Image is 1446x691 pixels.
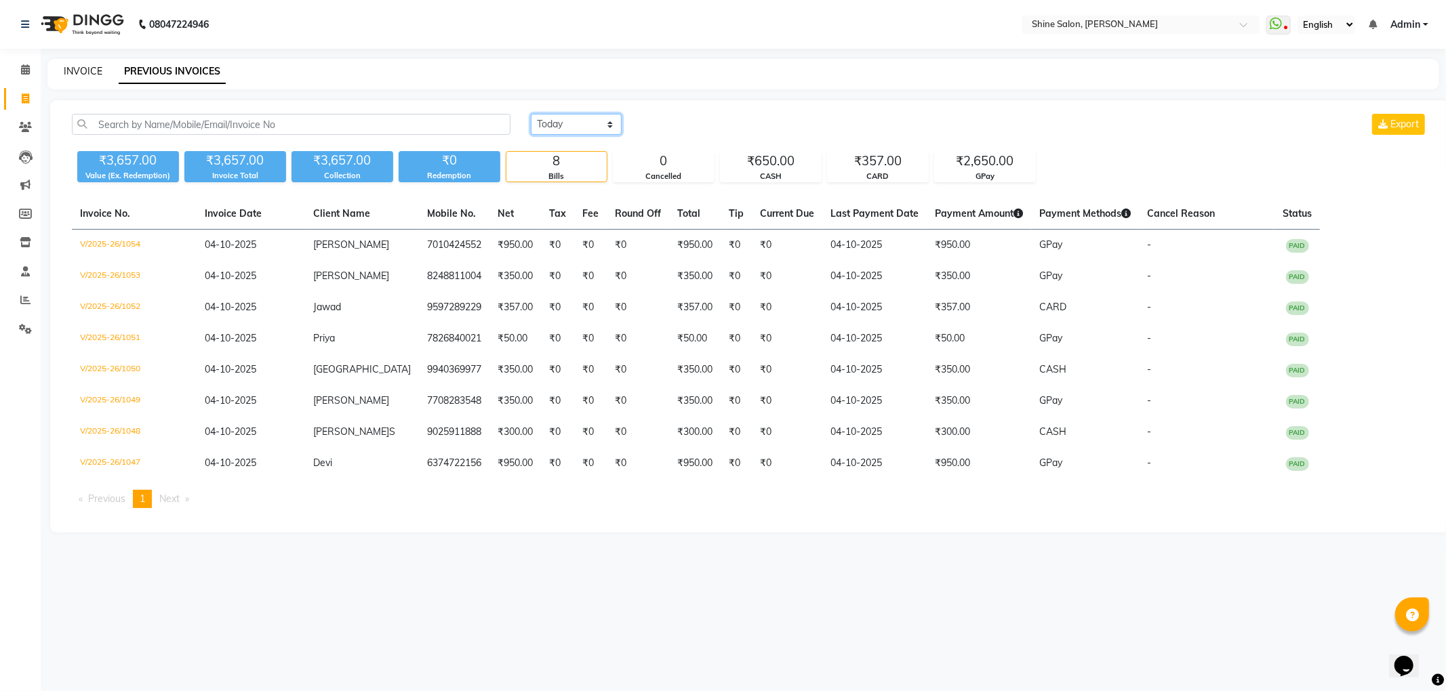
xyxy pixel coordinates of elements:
span: Current Due [760,207,814,219]
td: 7010424552 [419,230,489,261]
td: ₹0 [752,230,822,261]
td: ₹950.00 [927,448,1031,479]
span: 04-10-2025 [205,363,256,375]
div: Bills [506,171,607,182]
td: 04-10-2025 [822,230,927,261]
span: [PERSON_NAME] [313,394,389,406]
a: PREVIOUS INVOICES [119,60,226,84]
td: V/2025-26/1052 [72,292,197,323]
span: PAID [1286,426,1309,440]
td: V/2025-26/1049 [72,385,197,417]
td: ₹357.00 [927,292,1031,323]
div: ₹3,657.00 [292,151,393,170]
td: ₹300.00 [489,417,541,448]
td: 04-10-2025 [822,261,927,292]
span: CASH [1039,363,1066,375]
span: 04-10-2025 [205,394,256,406]
td: ₹950.00 [927,230,1031,261]
td: ₹950.00 [669,448,721,479]
span: - [1147,394,1151,406]
td: ₹0 [541,230,574,261]
td: ₹0 [607,230,669,261]
span: GPay [1039,394,1062,406]
span: 04-10-2025 [205,332,256,344]
td: V/2025-26/1054 [72,230,197,261]
td: ₹0 [541,292,574,323]
td: ₹350.00 [489,354,541,385]
td: ₹0 [541,385,574,417]
td: ₹50.00 [489,323,541,354]
td: ₹357.00 [669,292,721,323]
td: 04-10-2025 [822,448,927,479]
td: ₹0 [607,354,669,385]
span: [GEOGRAPHIC_DATA] [313,363,411,375]
td: ₹0 [752,323,822,354]
div: 8 [506,152,607,171]
span: GPay [1039,457,1062,469]
td: ₹300.00 [927,417,1031,448]
span: PAID [1286,395,1309,409]
div: ₹0 [399,151,500,170]
span: Fee [582,207,599,219]
td: ₹350.00 [489,385,541,417]
td: ₹0 [574,323,607,354]
td: V/2025-26/1047 [72,448,197,479]
td: ₹0 [574,292,607,323]
span: Mobile No. [427,207,476,219]
td: 8248811004 [419,261,489,292]
span: Cancel Reason [1147,207,1215,219]
span: - [1147,425,1151,438]
div: ₹3,657.00 [184,151,286,170]
td: ₹0 [752,385,822,417]
td: ₹0 [607,261,669,292]
td: ₹0 [607,292,669,323]
td: ₹0 [752,417,822,448]
div: 0 [614,152,714,171]
td: ₹350.00 [669,261,721,292]
span: GPay [1039,238,1062,251]
td: ₹0 [607,385,669,417]
td: ₹0 [721,354,752,385]
div: CASH [721,171,821,182]
td: ₹0 [721,417,752,448]
span: Payment Methods [1039,207,1131,219]
span: - [1147,301,1151,313]
div: ₹2,650.00 [935,152,1035,171]
td: ₹0 [721,292,752,323]
td: ₹0 [752,292,822,323]
span: [PERSON_NAME] [313,425,389,438]
td: ₹350.00 [669,385,721,417]
span: S [389,425,395,438]
td: 04-10-2025 [822,292,927,323]
nav: Pagination [72,490,1428,508]
div: Invoice Total [184,170,286,182]
td: ₹350.00 [927,261,1031,292]
td: 04-10-2025 [822,417,927,448]
span: - [1147,332,1151,344]
span: 1 [140,493,145,505]
td: 6374722156 [419,448,489,479]
td: ₹0 [721,323,752,354]
td: ₹0 [607,448,669,479]
td: ₹0 [721,448,752,479]
span: Last Payment Date [830,207,919,219]
a: INVOICE [64,65,102,77]
td: ₹350.00 [489,261,541,292]
td: ₹300.00 [669,417,721,448]
span: PAID [1286,364,1309,377]
td: ₹350.00 [927,385,1031,417]
div: ₹3,657.00 [77,151,179,170]
span: [PERSON_NAME] [313,238,389,251]
span: Round Off [615,207,661,219]
div: Value (Ex. Redemption) [77,170,179,182]
b: 08047224946 [149,5,209,43]
span: - [1147,238,1151,251]
span: 04-10-2025 [205,425,256,438]
span: PAID [1286,457,1309,471]
span: CARD [1039,301,1066,313]
td: V/2025-26/1048 [72,417,197,448]
img: logo [35,5,127,43]
td: 04-10-2025 [822,385,927,417]
td: ₹0 [574,448,607,479]
span: 04-10-2025 [205,238,256,251]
